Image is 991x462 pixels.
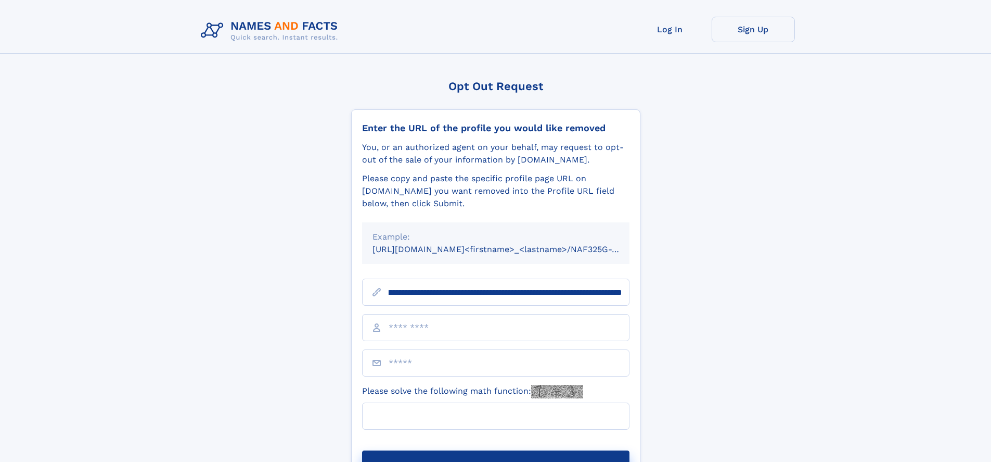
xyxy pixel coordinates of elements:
[628,17,712,42] a: Log In
[372,244,649,254] small: [URL][DOMAIN_NAME]<firstname>_<lastname>/NAF325G-xxxxxxxx
[362,172,629,210] div: Please copy and paste the specific profile page URL on [DOMAIN_NAME] you want removed into the Pr...
[351,80,640,93] div: Opt Out Request
[362,122,629,134] div: Enter the URL of the profile you would like removed
[362,141,629,166] div: You, or an authorized agent on your behalf, may request to opt-out of the sale of your informatio...
[197,17,346,45] img: Logo Names and Facts
[712,17,795,42] a: Sign Up
[362,385,583,398] label: Please solve the following math function:
[372,231,619,243] div: Example:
